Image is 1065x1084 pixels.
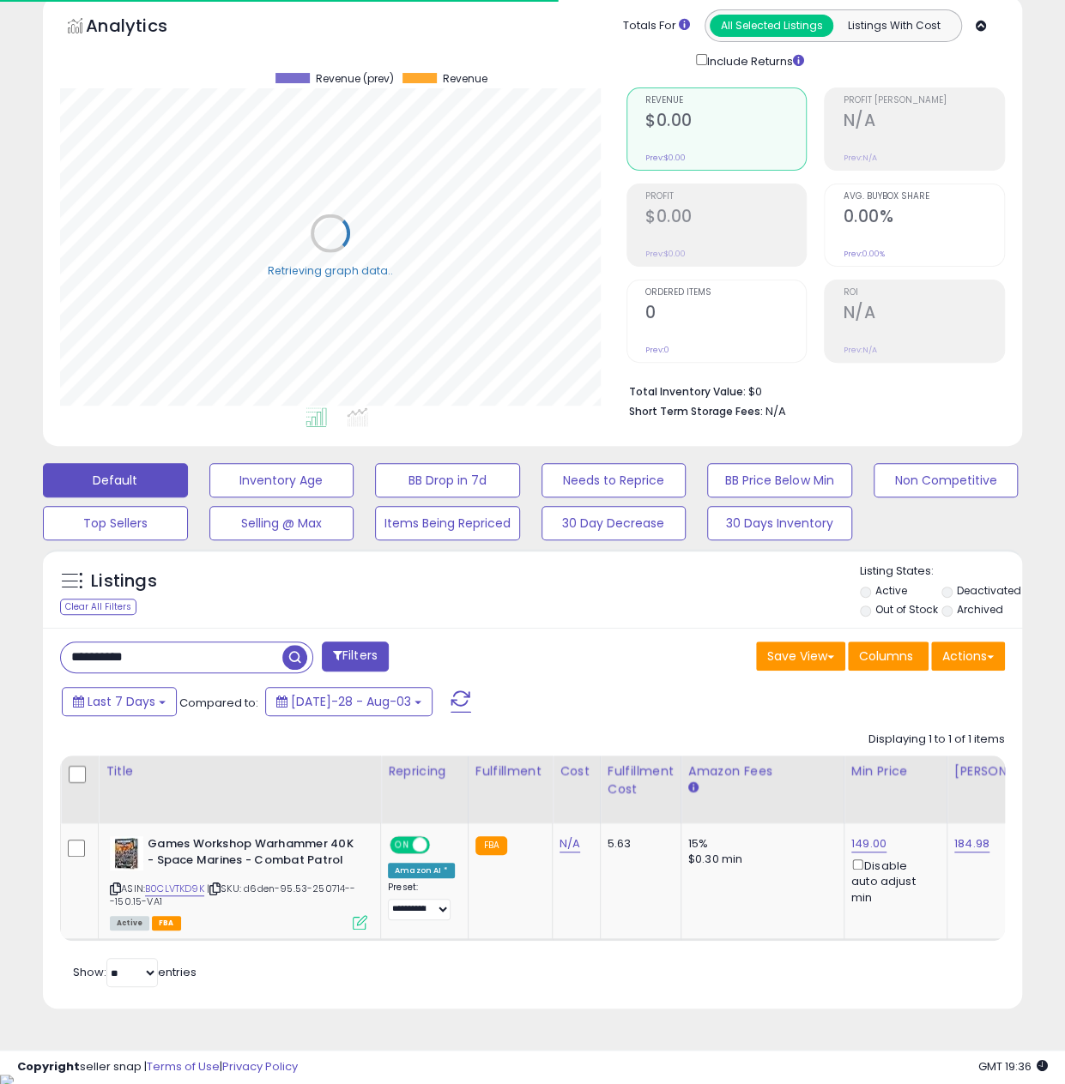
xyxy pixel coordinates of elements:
[629,380,992,400] li: $0
[43,463,188,497] button: Default
[851,856,934,906] div: Disable auto adjust min
[710,15,833,37] button: All Selected Listings
[475,836,507,855] small: FBA
[388,762,461,780] div: Repricing
[265,687,433,716] button: [DATE]-28 - Aug-03
[110,836,367,928] div: ASIN:
[645,249,686,259] small: Prev: $0.00
[147,1058,220,1075] a: Terms of Use
[629,404,763,419] b: Short Term Storage Fees:
[874,463,1019,497] button: Non Competitive
[110,916,149,930] span: All listings currently available for purchase on Amazon
[843,345,876,355] small: Prev: N/A
[954,762,1056,780] div: [PERSON_NAME]
[931,641,1005,671] button: Actions
[832,15,956,37] button: Listings With Cost
[688,762,837,780] div: Amazon Fees
[391,838,413,852] span: ON
[43,506,188,540] button: Top Sellers
[645,192,807,202] span: Profit
[110,882,356,907] span: | SKU: d6den-95.53-250714---150.15-VA1
[645,96,807,105] span: Revenue
[645,111,807,134] h2: $0.00
[645,303,807,326] h2: 0
[645,345,669,355] small: Prev: 0
[874,583,906,598] label: Active
[17,1058,80,1075] strong: Copyright
[475,762,545,780] div: Fulfillment
[268,262,393,278] div: Retrieving graph data..
[145,882,204,896] a: B0CLVTKD9K
[843,153,876,163] small: Prev: N/A
[645,288,807,298] span: Ordered Items
[623,18,690,34] div: Totals For
[60,599,136,615] div: Clear All Filters
[629,384,746,399] b: Total Inventory Value:
[88,693,155,710] span: Last 7 Days
[843,249,884,259] small: Prev: 0.00%
[957,583,1021,598] label: Deactivated
[843,207,1004,230] h2: 0.00%
[683,51,825,70] div: Include Returns
[843,111,1004,134] h2: N/A
[222,1058,298,1075] a: Privacy Policy
[707,463,852,497] button: BB Price Below Min
[688,780,699,796] small: Amazon Fees.
[110,836,143,870] img: 51uxk6WNNGL._SL40_.jpg
[859,647,913,665] span: Columns
[375,463,520,497] button: BB Drop in 7d
[756,641,845,671] button: Save View
[957,602,1003,617] label: Archived
[851,762,940,780] div: Min Price
[843,303,1004,326] h2: N/A
[843,288,1004,298] span: ROI
[322,641,389,671] button: Filters
[106,762,373,780] div: Title
[608,836,668,852] div: 5.63
[851,835,886,852] a: 149.00
[388,882,455,920] div: Preset:
[765,403,786,419] span: N/A
[209,463,354,497] button: Inventory Age
[848,641,929,671] button: Columns
[148,836,356,872] b: Games Workshop Warhammer 40K - Space Marines - Combat Patrol
[645,207,807,230] h2: $0.00
[375,506,520,540] button: Items Being Repriced
[860,563,1022,580] p: Listing States:
[291,693,411,710] span: [DATE]-28 - Aug-03
[560,835,580,852] a: N/A
[73,964,197,980] span: Show: entries
[427,838,455,852] span: OFF
[86,14,201,42] h5: Analytics
[868,732,1005,748] div: Displaying 1 to 1 of 1 items
[843,96,1004,105] span: Profit [PERSON_NAME]
[542,463,687,497] button: Needs to Reprice
[707,506,852,540] button: 30 Days Inventory
[17,1059,298,1075] div: seller snap | |
[874,602,937,617] label: Out of Stock
[954,835,989,852] a: 184.98
[209,506,354,540] button: Selling @ Max
[978,1058,1048,1075] span: 2025-08-11 19:36 GMT
[388,863,455,878] div: Amazon AI *
[91,569,157,593] h5: Listings
[560,762,593,780] div: Cost
[843,192,1004,202] span: Avg. Buybox Share
[62,687,177,716] button: Last 7 Days
[542,506,687,540] button: 30 Day Decrease
[688,852,831,867] div: $0.30 min
[645,153,686,163] small: Prev: $0.00
[688,836,831,852] div: 15%
[179,695,258,711] span: Compared to:
[608,762,674,798] div: Fulfillment Cost
[152,916,181,930] span: FBA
